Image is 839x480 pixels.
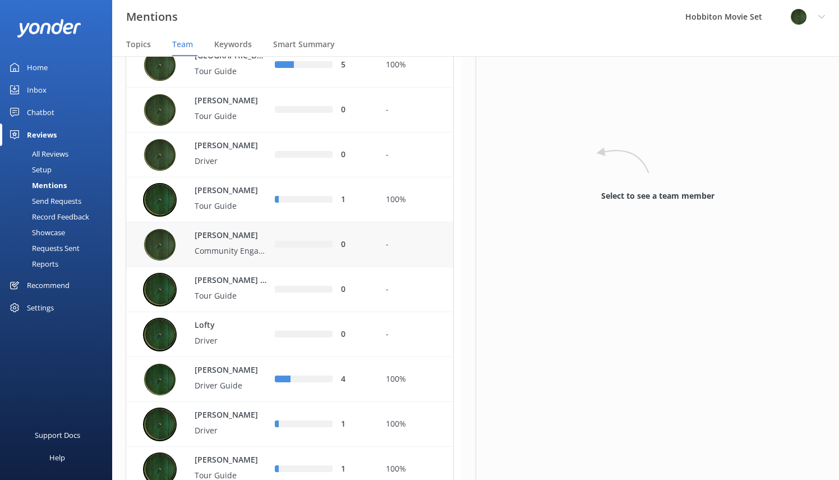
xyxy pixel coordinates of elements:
[143,48,177,82] img: 538-1712204262.png
[7,225,112,240] a: Showcase
[126,8,178,26] h3: Mentions
[7,240,80,256] div: Requests Sent
[126,177,454,222] div: row
[27,56,48,79] div: Home
[386,328,445,341] div: -
[27,274,70,296] div: Recommend
[341,328,369,341] div: 0
[341,239,369,251] div: 0
[143,228,177,262] img: 71-1713143932.png
[126,39,151,50] span: Topics
[341,418,369,431] div: 1
[341,373,369,386] div: 4
[126,132,454,177] div: row
[7,240,112,256] a: Requests Sent
[126,43,454,88] div: row
[7,209,89,225] div: Record Feedback
[7,225,65,240] div: Showcase
[143,183,177,217] img: 779-1727754035.jpg
[143,318,177,351] img: 779-1694734798.jpg
[195,380,268,392] p: Driver Guide
[7,209,112,225] a: Record Feedback
[386,463,445,476] div: 100%
[341,104,369,116] div: 0
[341,149,369,161] div: 0
[195,319,268,332] p: Lofty
[27,296,54,319] div: Settings
[195,185,268,197] p: [PERSON_NAME]
[7,146,112,162] a: All Reviews
[27,79,47,101] div: Inbox
[195,245,268,257] p: Community Engagement Coordinator
[790,8,807,25] img: 34-1720495293.png
[7,177,67,193] div: Mentions
[7,193,112,209] a: Send Requests
[195,110,268,122] p: Tour Guide
[49,446,65,469] div: Help
[341,463,369,476] div: 1
[27,101,54,124] div: Chatbot
[273,39,335,50] span: Smart Summary
[143,138,177,172] img: 538-1681690481.png
[386,59,445,71] div: 100%
[214,39,252,50] span: Keywords
[195,65,268,77] p: Tour Guide
[126,222,454,267] div: row
[195,335,268,347] p: Driver
[195,140,268,152] p: [PERSON_NAME]
[126,88,454,132] div: row
[386,194,445,206] div: 100%
[195,155,268,167] p: Driver
[386,373,445,386] div: 100%
[195,424,268,437] p: Driver
[195,454,268,467] p: [PERSON_NAME]
[143,408,177,441] img: 779-1694734916.jpg
[7,256,112,272] a: Reports
[195,409,268,422] p: [PERSON_NAME]
[143,93,177,127] img: 538-1686787103.png
[386,104,445,116] div: -
[195,200,268,212] p: Tour Guide
[126,402,454,447] div: row
[195,290,268,302] p: Tour Guide
[27,124,57,146] div: Reviews
[386,239,445,251] div: -
[35,424,80,446] div: Support Docs
[143,273,177,307] img: 779-1755643470.jpg
[126,267,454,312] div: row
[7,162,52,177] div: Setup
[143,363,177,396] img: 71-1628462993.png
[7,256,58,272] div: Reports
[195,364,268,377] p: [PERSON_NAME]
[126,312,454,357] div: row
[386,284,445,296] div: -
[7,162,112,177] a: Setup
[195,230,268,242] p: [PERSON_NAME]
[386,418,445,431] div: 100%
[126,357,454,402] div: row
[341,194,369,206] div: 1
[7,146,68,162] div: All Reviews
[7,177,112,193] a: Mentions
[195,275,268,287] p: [PERSON_NAME] ([GEOGRAPHIC_DATA])
[172,39,193,50] span: Team
[7,193,81,209] div: Send Requests
[341,284,369,296] div: 0
[386,149,445,161] div: -
[195,95,268,107] p: [PERSON_NAME]
[17,19,81,38] img: yonder-white-logo.png
[341,59,369,71] div: 5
